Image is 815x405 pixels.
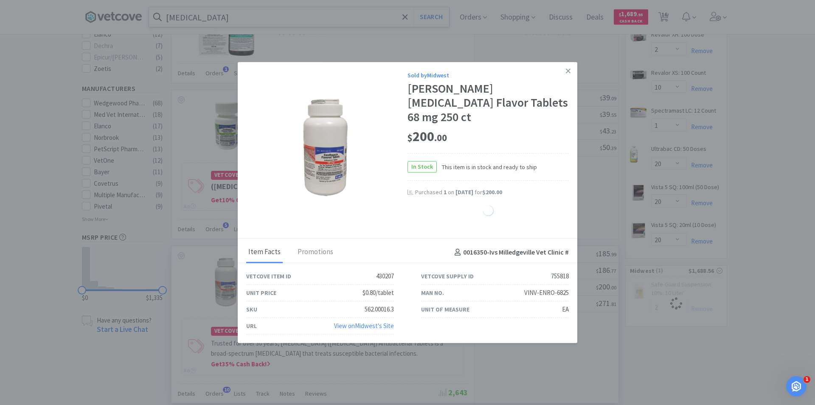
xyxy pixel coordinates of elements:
span: $ [407,132,413,144]
div: 755818 [551,271,569,281]
div: Man No. [421,288,444,297]
span: 1 [444,188,447,196]
a: View onMidwest's Site [334,322,394,330]
span: In Stock [408,161,436,172]
span: . 00 [434,132,447,144]
div: Promotions [295,242,335,263]
h4: 0016350 - Ivs Milledgeville Vet Clinic # [451,247,569,258]
span: 1 [804,376,810,383]
div: Vetcove Item ID [246,272,291,281]
div: Purchased on for [415,188,569,197]
div: Unit of Measure [421,305,469,314]
div: $0.80/tablet [363,288,394,298]
span: $200.00 [482,188,502,196]
div: SKU [246,305,257,314]
span: This item is in stock and ready to ship [437,162,537,172]
div: Sold by Midwest [407,71,569,80]
span: [DATE] [455,188,473,196]
div: [PERSON_NAME] [MEDICAL_DATA] Flavor Tablets 68 mg 250 ct [407,82,569,125]
div: 430207 [376,271,394,281]
img: 9fed17dc87d44b28a345cec68585c73b_755818.jpeg [272,92,382,203]
div: Item Facts [246,242,283,263]
span: 200 [407,128,447,145]
div: Unit Price [246,288,276,297]
div: URL [246,321,257,331]
iframe: Intercom live chat [786,376,807,397]
div: Vetcove Supply ID [421,272,474,281]
div: VINV-ENRO-6825 [524,288,569,298]
div: EA [562,304,569,314]
div: 562.00016.3 [365,304,394,314]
